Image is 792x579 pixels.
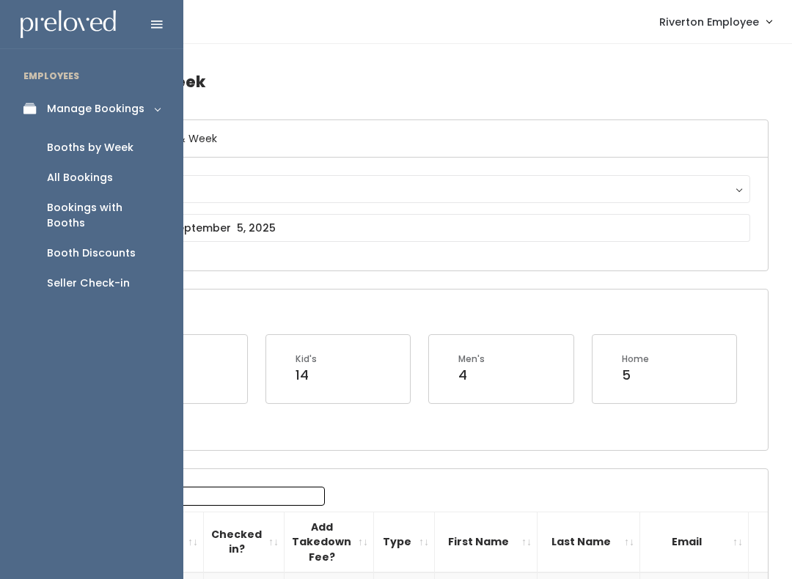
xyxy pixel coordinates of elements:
div: Men's [458,353,485,366]
h4: Booths by Week [75,62,769,102]
h6: Select Location & Week [76,120,768,158]
th: Type: activate to sort column ascending [374,512,435,572]
div: 5 [622,366,649,385]
th: Last Name: activate to sort column ascending [538,512,640,572]
th: Email: activate to sort column ascending [640,512,749,572]
div: Kid's [296,353,317,366]
input: August 30 - September 5, 2025 [93,214,750,242]
div: 14 [296,366,317,385]
div: 4 [458,366,485,385]
div: All Bookings [47,170,113,185]
span: Riverton Employee [659,14,759,30]
div: Bookings with Booths [47,200,160,231]
div: Riverton [107,181,736,197]
th: Checked in?: activate to sort column ascending [204,512,285,572]
img: preloved logo [21,10,116,39]
div: Booth Discounts [47,246,136,261]
div: Home [622,353,649,366]
button: Riverton [93,175,750,203]
div: Booths by Week [47,140,133,155]
label: Search: [84,487,325,506]
input: Search: [138,487,325,506]
a: Riverton Employee [645,6,786,37]
div: Seller Check-in [47,276,130,291]
th: First Name: activate to sort column ascending [435,512,538,572]
th: Add Takedown Fee?: activate to sort column ascending [285,512,374,572]
div: Manage Bookings [47,101,144,117]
